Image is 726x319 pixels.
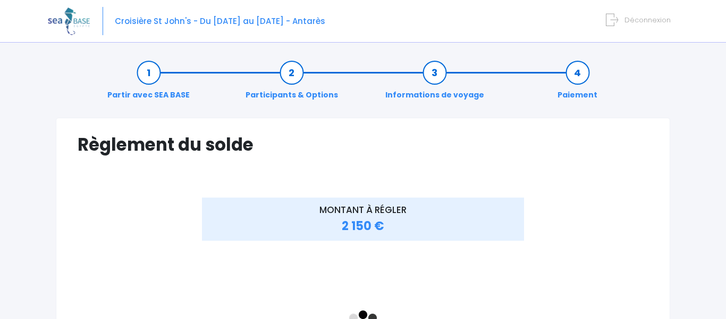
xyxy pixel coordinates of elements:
[115,15,325,27] span: Croisière St John's - Du [DATE] au [DATE] - Antarès
[319,203,407,216] span: MONTANT À RÉGLER
[240,67,343,101] a: Participants & Options
[380,67,489,101] a: Informations de voyage
[552,67,603,101] a: Paiement
[342,218,384,234] span: 2 150 €
[102,67,195,101] a: Partir avec SEA BASE
[78,134,648,155] h1: Règlement du solde
[624,15,671,25] span: Déconnexion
